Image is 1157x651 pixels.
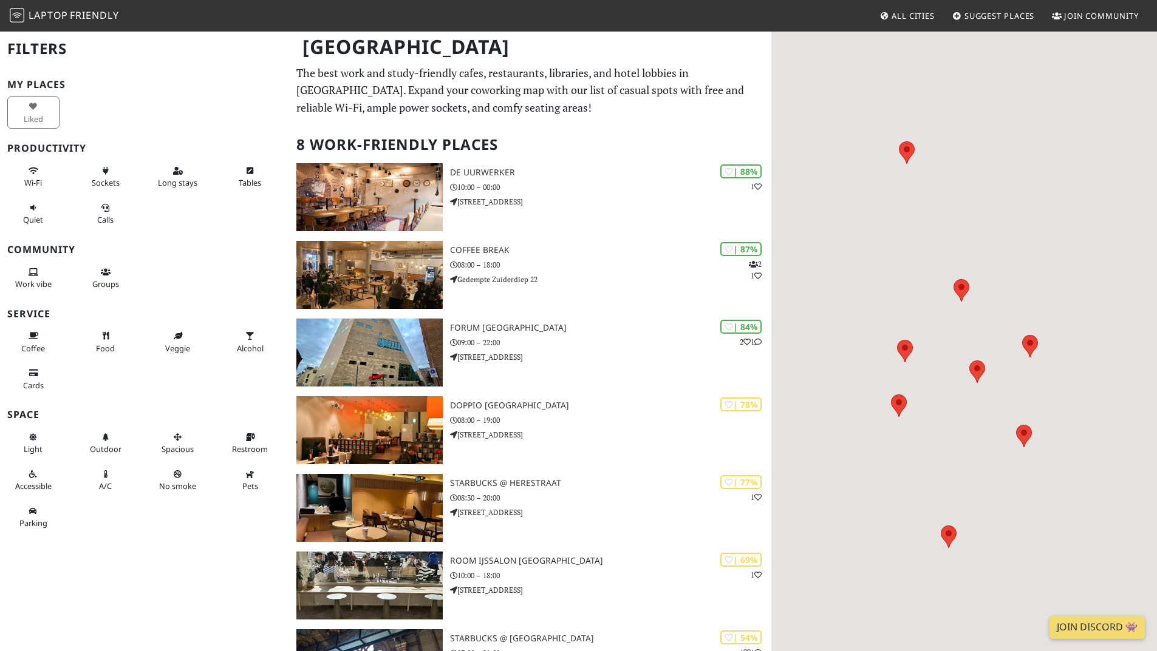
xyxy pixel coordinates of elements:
[7,262,60,294] button: Work vibe
[165,343,190,354] span: Veggie
[80,198,132,230] button: Calls
[293,30,769,64] h1: [GEOGRAPHIC_DATA]
[720,475,762,489] div: | 77%
[289,551,771,619] a: Room ijssalon Groningen | 69% 1 Room ijssalon [GEOGRAPHIC_DATA] 10:00 – 18:00 [STREET_ADDRESS]
[720,164,762,178] div: | 88%
[23,214,43,225] span: Quiet
[7,244,282,255] h3: Community
[224,464,276,496] button: Pets
[892,10,935,21] span: All Cities
[749,258,762,282] p: 2 1
[289,163,771,231] a: De Uurwerker | 88% 1 De Uurwerker 10:00 – 00:00 [STREET_ADDRESS]
[7,427,60,459] button: Light
[289,319,771,386] a: Forum Groningen | 84% 21 Forum [GEOGRAPHIC_DATA] 09:00 – 22:00 [STREET_ADDRESS]
[152,464,204,496] button: No smoke
[237,343,264,354] span: Alcohol
[450,181,771,193] p: 10:00 – 00:00
[450,633,771,644] h3: Starbucks @ [GEOGRAPHIC_DATA]
[7,326,60,358] button: Coffee
[80,326,132,358] button: Food
[80,161,132,193] button: Sockets
[70,8,118,22] span: Friendly
[159,481,196,491] span: Smoke free
[7,79,282,90] h3: My Places
[92,177,120,188] span: Power sockets
[289,474,771,542] a: Starbucks @ Herestraat | 77% 1 Starbucks @ Herestraat 08:30 – 20:00 [STREET_ADDRESS]
[450,492,771,504] p: 08:30 – 20:00
[152,427,204,459] button: Spacious
[751,569,762,581] p: 1
[1047,5,1144,27] a: Join Community
[720,397,762,411] div: | 78%
[450,274,771,285] p: Gedempte Zuiderdiep 22
[296,474,443,542] img: Starbucks @ Herestraat
[7,30,282,67] h2: Filters
[80,262,132,294] button: Groups
[224,427,276,459] button: Restroom
[720,553,762,567] div: | 69%
[24,444,43,454] span: Natural light
[720,630,762,644] div: | 54%
[239,177,261,188] span: Work-friendly tables
[7,308,282,320] h3: Service
[450,167,771,178] h3: De Uurwerker
[224,326,276,358] button: Alcohol
[296,126,764,163] h2: 8 Work-Friendly Places
[296,241,443,309] img: Coffee Break
[947,5,1040,27] a: Suggest Places
[450,556,771,566] h3: Room ijssalon [GEOGRAPHIC_DATA]
[296,319,443,386] img: Forum Groningen
[296,551,443,619] img: Room ijssalon Groningen
[450,414,771,426] p: 08:00 – 19:00
[751,491,762,503] p: 1
[1064,10,1139,21] span: Join Community
[289,241,771,309] a: Coffee Break | 87% 21 Coffee Break 08:00 – 18:00 Gedempte Zuiderdiep 22
[720,242,762,256] div: | 87%
[80,427,132,459] button: Outdoor
[90,444,121,454] span: Outdoor area
[296,396,443,464] img: Doppio Groningen
[450,259,771,271] p: 08:00 – 18:00
[232,444,268,454] span: Restroom
[450,429,771,440] p: [STREET_ADDRESS]
[21,343,45,354] span: Coffee
[10,8,24,22] img: LaptopFriendly
[751,181,762,192] p: 1
[7,363,60,395] button: Cards
[450,351,771,363] p: [STREET_ADDRESS]
[7,501,60,533] button: Parking
[92,278,119,289] span: Group tables
[224,161,276,193] button: Tables
[964,10,1035,21] span: Suggest Places
[1049,616,1145,639] a: Join Discord 👾
[450,400,771,411] h3: Doppio [GEOGRAPHIC_DATA]
[15,481,52,491] span: Accessible
[450,478,771,488] h3: Starbucks @ Herestraat
[23,380,44,391] span: Credit cards
[158,177,197,188] span: Long stays
[740,336,762,348] p: 2 1
[242,481,258,491] span: Pet friendly
[450,245,771,255] h3: Coffee Break
[450,584,771,596] p: [STREET_ADDRESS]
[875,5,940,27] a: All Cities
[97,214,114,225] span: Video/audio calls
[450,570,771,581] p: 10:00 – 18:00
[720,320,762,334] div: | 84%
[450,323,771,333] h3: Forum [GEOGRAPHIC_DATA]
[296,64,764,116] p: The best work and study-friendly cafes, restaurants, libraries, and hotel lobbies in [GEOGRAPHIC_...
[296,163,443,231] img: De Uurwerker
[7,161,60,193] button: Wi-Fi
[450,507,771,518] p: [STREET_ADDRESS]
[7,143,282,154] h3: Productivity
[96,343,115,354] span: Food
[10,5,119,27] a: LaptopFriendly LaptopFriendly
[15,278,52,289] span: People working
[152,161,204,193] button: Long stays
[450,337,771,348] p: 09:00 – 22:00
[24,177,42,188] span: Stable Wi-Fi
[80,464,132,496] button: A/C
[7,198,60,230] button: Quiet
[152,326,204,358] button: Veggie
[450,196,771,207] p: [STREET_ADDRESS]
